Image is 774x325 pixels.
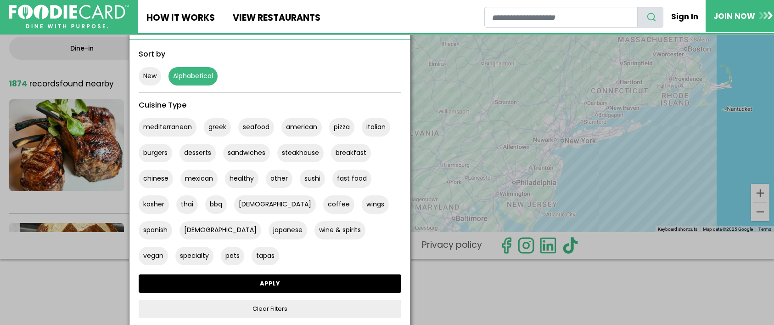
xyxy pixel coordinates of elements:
button: japanese [269,221,307,239]
button: seafood [238,118,274,137]
button: [DEMOGRAPHIC_DATA] [234,195,316,214]
input: restaurant search [484,7,637,28]
button: greek [204,118,231,137]
button: desserts [179,144,216,162]
button: specialty [175,247,213,265]
button: spanish [139,221,172,239]
button: american [281,118,322,137]
button: vegan [139,247,168,265]
img: FoodieCard; Eat, Drink, Save, Donate [9,5,129,29]
button: pizza [329,118,354,137]
button: thai [176,195,198,214]
button: Alphabetical [168,67,218,86]
a: Sign In [663,6,706,27]
button: mediterranean [139,118,196,137]
button: pets [221,247,244,265]
button: coffee [323,195,354,214]
div: Cuisine Type [139,100,401,111]
button: chinese [139,170,173,188]
button: burgers [139,144,172,162]
button: healthy [225,170,258,188]
a: APPLY [139,274,401,293]
button: sushi [300,170,325,188]
button: New [139,67,161,86]
div: Sort by [139,49,401,60]
button: wings [362,195,389,214]
button: bbq [205,195,227,214]
button: fast food [332,170,371,188]
button: breakfast [331,144,371,162]
button: [DEMOGRAPHIC_DATA] [179,221,261,239]
button: wine & spirits [314,221,365,239]
button: kosher [139,195,169,214]
button: italian [362,118,390,137]
button: other [266,170,292,188]
button: steakhouse [277,144,324,162]
button: mexican [180,170,218,188]
a: Clear Filters [139,300,401,318]
button: sandwiches [223,144,270,162]
button: tapas [252,247,279,265]
button: search [637,7,664,28]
